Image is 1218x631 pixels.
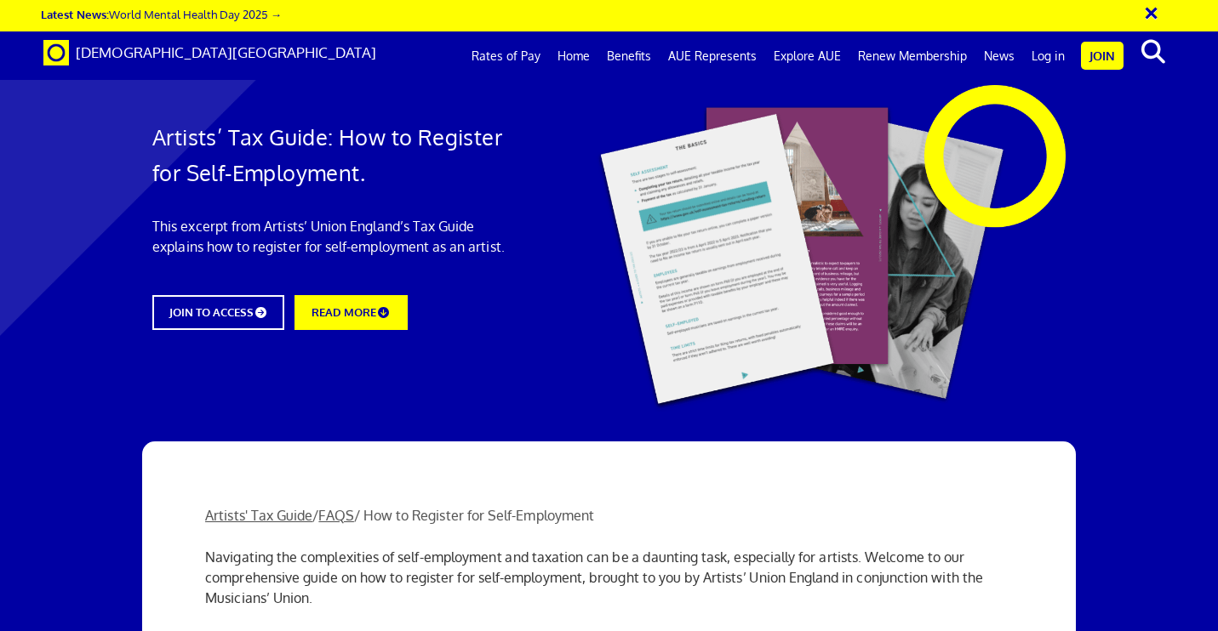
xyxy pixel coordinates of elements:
a: Brand [DEMOGRAPHIC_DATA][GEOGRAPHIC_DATA] [31,31,389,74]
a: JOIN TO ACCESS [152,295,284,330]
a: Join [1081,42,1124,70]
a: Rates of Pay [463,35,549,77]
a: News [975,35,1023,77]
a: Benefits [598,35,660,77]
button: search [1127,34,1179,70]
a: Home [549,35,598,77]
a: Artists' Tax Guide [205,507,312,524]
a: READ MORE [294,295,407,330]
strong: Latest News: [41,7,109,21]
a: FAQS [318,507,353,524]
a: Latest News:World Mental Health Day 2025 → [41,7,282,21]
a: Renew Membership [849,35,975,77]
h1: Artists’ Tax Guide: How to Register for Self-Employment. [152,119,518,190]
a: AUE Represents [660,35,765,77]
a: Explore AUE [765,35,849,77]
span: [DEMOGRAPHIC_DATA][GEOGRAPHIC_DATA] [76,43,376,61]
span: / / How to Register for Self-Employment [205,507,594,524]
p: Navigating the complexities of self-employment and taxation can be a daunting task, especially fo... [205,547,1013,608]
p: This excerpt from Artists’ Union England’s Tax Guide explains how to register for self-employment... [152,216,518,257]
a: Log in [1023,35,1073,77]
